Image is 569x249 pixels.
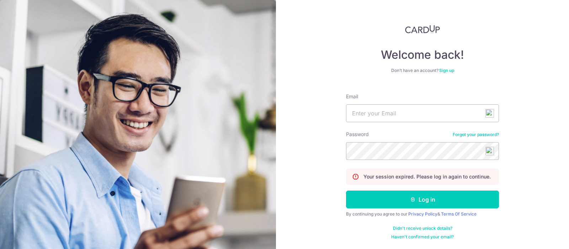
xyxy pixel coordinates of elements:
[453,132,499,138] a: Forgot your password?
[363,173,491,180] p: Your session expired. Please log in again to continue.
[485,109,494,118] img: npw-badge-icon-locked.svg
[408,211,437,217] a: Privacy Policy
[346,211,499,217] div: By continuing you agree to our &
[439,68,454,73] a: Sign up
[346,48,499,62] h4: Welcome back!
[441,211,477,217] a: Terms Of Service
[485,147,494,155] img: npw-badge-icon-locked.svg
[346,131,369,138] label: Password
[346,104,499,122] input: Enter your Email
[346,68,499,73] div: Don’t have an account?
[393,225,452,231] a: Didn't receive unlock details?
[346,93,358,100] label: Email
[405,25,440,33] img: CardUp Logo
[391,234,454,240] a: Haven't confirmed your email?
[346,191,499,208] button: Log in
